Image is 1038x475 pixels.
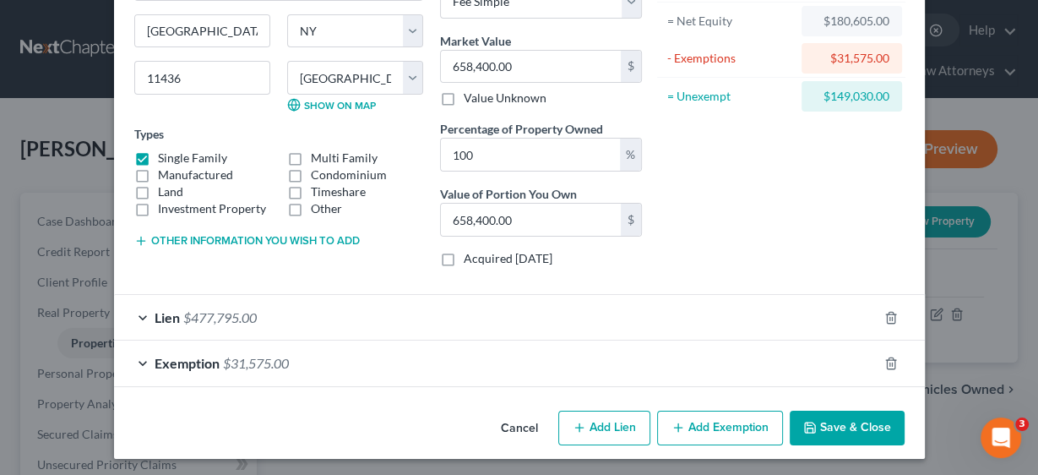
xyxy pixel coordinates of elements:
div: $149,030.00 [815,88,889,105]
iframe: Intercom live chat [981,418,1021,458]
div: = Unexempt [667,88,795,105]
span: Lien [155,309,180,325]
label: Land [158,183,183,200]
input: Enter zip... [134,61,270,95]
div: % [620,139,641,171]
label: Market Value [440,32,511,50]
div: = Net Equity [667,13,795,30]
input: 0.00 [441,139,620,171]
input: Enter city... [135,15,269,47]
span: 3 [1015,418,1029,431]
button: Cancel [487,412,552,446]
button: Add Exemption [657,411,783,446]
div: $31,575.00 [815,50,889,67]
label: Multi Family [311,150,378,167]
label: Other [311,200,342,217]
label: Condominium [311,167,387,183]
input: 0.00 [441,51,621,83]
label: Percentage of Property Owned [440,120,603,138]
label: Timeshare [311,183,366,200]
span: $31,575.00 [223,355,289,371]
div: $180,605.00 [815,13,889,30]
button: Save & Close [790,411,905,446]
div: $ [621,204,641,236]
a: Show on Map [287,98,376,112]
label: Types [134,125,164,143]
input: 0.00 [441,204,621,236]
span: Exemption [155,355,220,371]
button: Other information you wish to add [134,234,360,248]
label: Value Unknown [464,90,546,106]
label: Investment Property [158,200,266,217]
label: Value of Portion You Own [440,185,577,203]
div: $ [621,51,641,83]
label: Manufactured [158,167,233,183]
button: Add Lien [558,411,650,446]
div: - Exemptions [667,50,795,67]
span: $477,795.00 [183,309,257,325]
label: Single Family [158,150,227,167]
label: Acquired [DATE] [464,250,552,267]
